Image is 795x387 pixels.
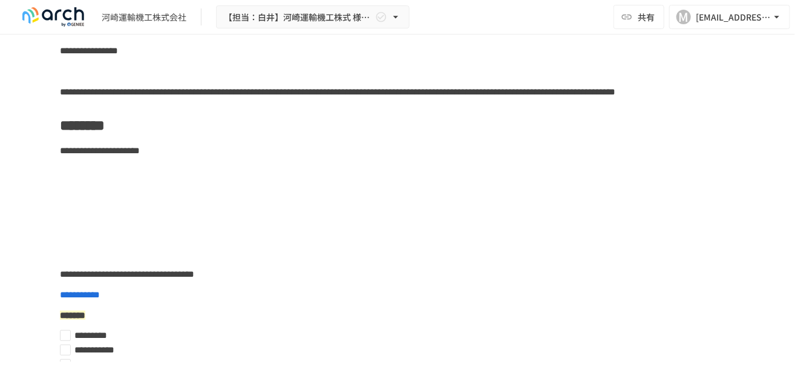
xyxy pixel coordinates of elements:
span: 共有 [638,10,655,24]
div: [EMAIL_ADDRESS][DOMAIN_NAME] [696,10,771,25]
button: 共有 [613,5,664,29]
div: 河崎運輸機工株式会社 [102,11,186,24]
div: M [676,10,691,24]
span: 【担当：白井】河崎運輸機工株式 様_初期設定サポート [224,10,373,25]
img: logo-default@2x-9cf2c760.svg [15,7,92,27]
button: 【担当：白井】河崎運輸機工株式 様_初期設定サポート [216,5,410,29]
button: M[EMAIL_ADDRESS][DOMAIN_NAME] [669,5,790,29]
